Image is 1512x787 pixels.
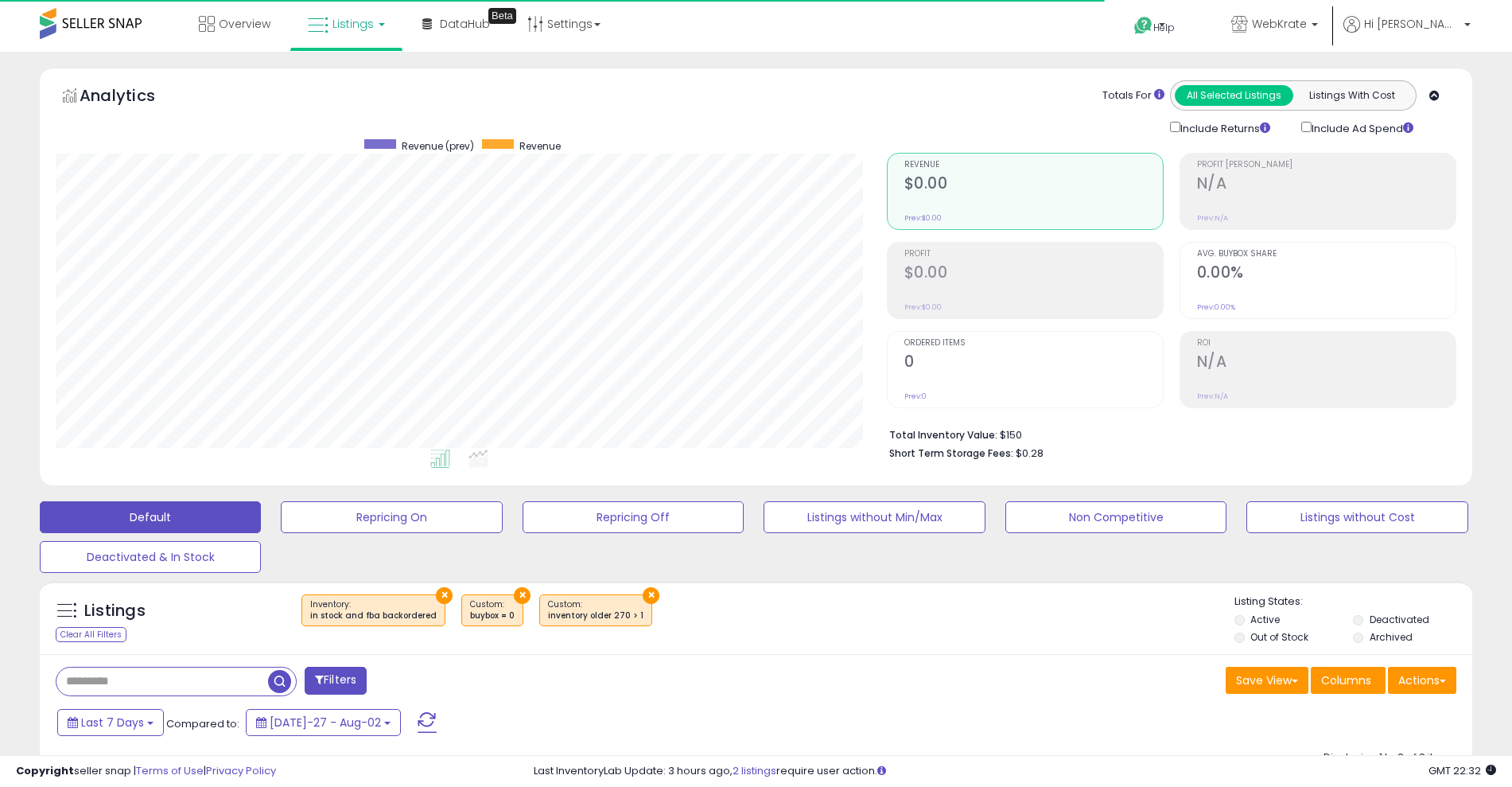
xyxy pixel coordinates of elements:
[1197,339,1456,348] span: ROI
[1370,630,1413,644] label: Archived
[440,16,490,32] span: DataHub
[1121,4,1206,52] a: Help
[470,610,515,621] div: buybox = 0
[310,598,437,622] span: Inventory :
[402,139,474,153] span: Revenue (prev)
[733,763,776,778] a: 2 listings
[764,501,985,533] button: Listings without Min/Max
[1133,16,1153,36] i: Get Help
[1158,119,1289,137] div: Include Returns
[16,763,74,778] strong: Copyright
[1197,250,1456,259] span: Avg. Buybox Share
[40,541,261,573] button: Deactivated & In Stock
[80,84,186,111] h5: Analytics
[57,709,164,736] button: Last 7 Days
[1197,392,1228,401] small: Prev: N/A
[470,598,515,622] span: Custom:
[1364,16,1460,32] span: Hi [PERSON_NAME]
[310,610,437,621] div: in stock and fba backordered
[523,501,744,533] button: Repricing Off
[1197,263,1456,285] h2: 0.00%
[305,667,367,695] button: Filters
[166,716,239,731] span: Compared to:
[81,715,144,731] span: Last 7 Days
[534,764,1496,779] div: Last InventoryLab Update: 3 hours ago, require user action.
[904,263,1163,285] h2: $0.00
[904,250,1163,259] span: Profit
[1343,16,1471,52] a: Hi [PERSON_NAME]
[1388,667,1456,694] button: Actions
[904,213,942,223] small: Prev: $0.00
[514,587,531,604] button: ×
[1016,446,1044,461] span: $0.28
[1226,667,1308,694] button: Save View
[548,610,643,621] div: inventory older 270 > 1
[1370,613,1429,626] label: Deactivated
[1197,174,1456,196] h2: N/A
[1246,501,1467,533] button: Listings without Cost
[1289,119,1439,137] div: Include Ad Spend
[1292,85,1411,106] button: Listings With Cost
[1197,213,1228,223] small: Prev: N/A
[1321,672,1371,688] span: Columns
[904,302,942,312] small: Prev: $0.00
[40,501,261,533] button: Default
[904,174,1163,196] h2: $0.00
[1175,85,1293,106] button: All Selected Listings
[643,587,659,604] button: ×
[904,392,927,401] small: Prev: 0
[270,715,381,731] span: [DATE]-27 - Aug-02
[1234,594,1472,610] p: Listing States:
[206,763,276,778] a: Privacy Policy
[136,763,204,778] a: Terms of Use
[889,424,1444,443] li: $150
[1311,667,1386,694] button: Columns
[904,161,1163,169] span: Revenue
[519,139,561,153] span: Revenue
[1250,613,1280,626] label: Active
[548,598,643,622] span: Custom:
[281,501,502,533] button: Repricing On
[219,16,270,32] span: Overview
[1197,302,1235,312] small: Prev: 0.00%
[16,764,276,779] div: seller snap | |
[332,16,374,32] span: Listings
[1005,501,1226,533] button: Non Competitive
[889,428,997,442] b: Total Inventory Value:
[488,8,516,24] div: Tooltip anchor
[904,353,1163,374] h2: 0
[1252,16,1307,32] span: WebKrate
[1250,630,1308,644] label: Out of Stock
[1197,161,1456,169] span: Profit [PERSON_NAME]
[904,339,1163,348] span: Ordered Items
[889,446,1013,460] b: Short Term Storage Fees:
[1102,88,1164,103] div: Totals For
[1323,750,1456,766] div: Displaying 1 to 2 of 2 items
[436,587,453,604] button: ×
[246,709,401,736] button: [DATE]-27 - Aug-02
[1153,21,1175,34] span: Help
[56,627,126,642] div: Clear All Filters
[1428,763,1496,778] span: 2025-08-10 22:32 GMT
[1197,353,1456,374] h2: N/A
[84,600,146,622] h5: Listings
